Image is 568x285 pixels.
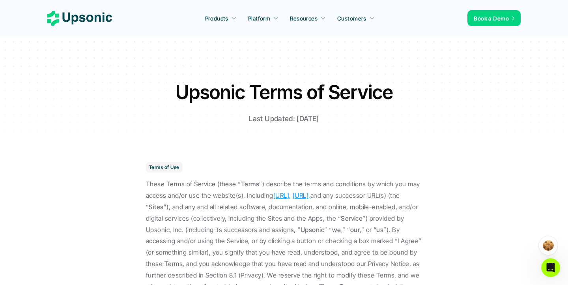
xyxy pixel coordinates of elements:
[293,191,310,199] a: [URL],
[149,203,163,211] strong: Sites
[474,14,509,22] p: Book a Demo
[146,79,422,105] h1: Upsonic Terms of Service
[341,214,362,222] strong: Service
[273,191,291,199] a: [URL],
[248,14,270,22] p: Platform
[241,180,259,188] strong: Terms
[200,11,241,25] a: Products
[205,14,228,22] p: Products
[290,14,318,22] p: Resources
[149,165,179,170] p: Terms of Use
[185,113,383,125] p: Last Updated: [DATE]
[332,226,341,234] strong: we
[376,226,383,234] strong: us
[337,14,366,22] p: Customers
[301,226,324,234] strong: Upsonic
[350,226,360,234] strong: our
[541,258,560,277] iframe: Intercom live chat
